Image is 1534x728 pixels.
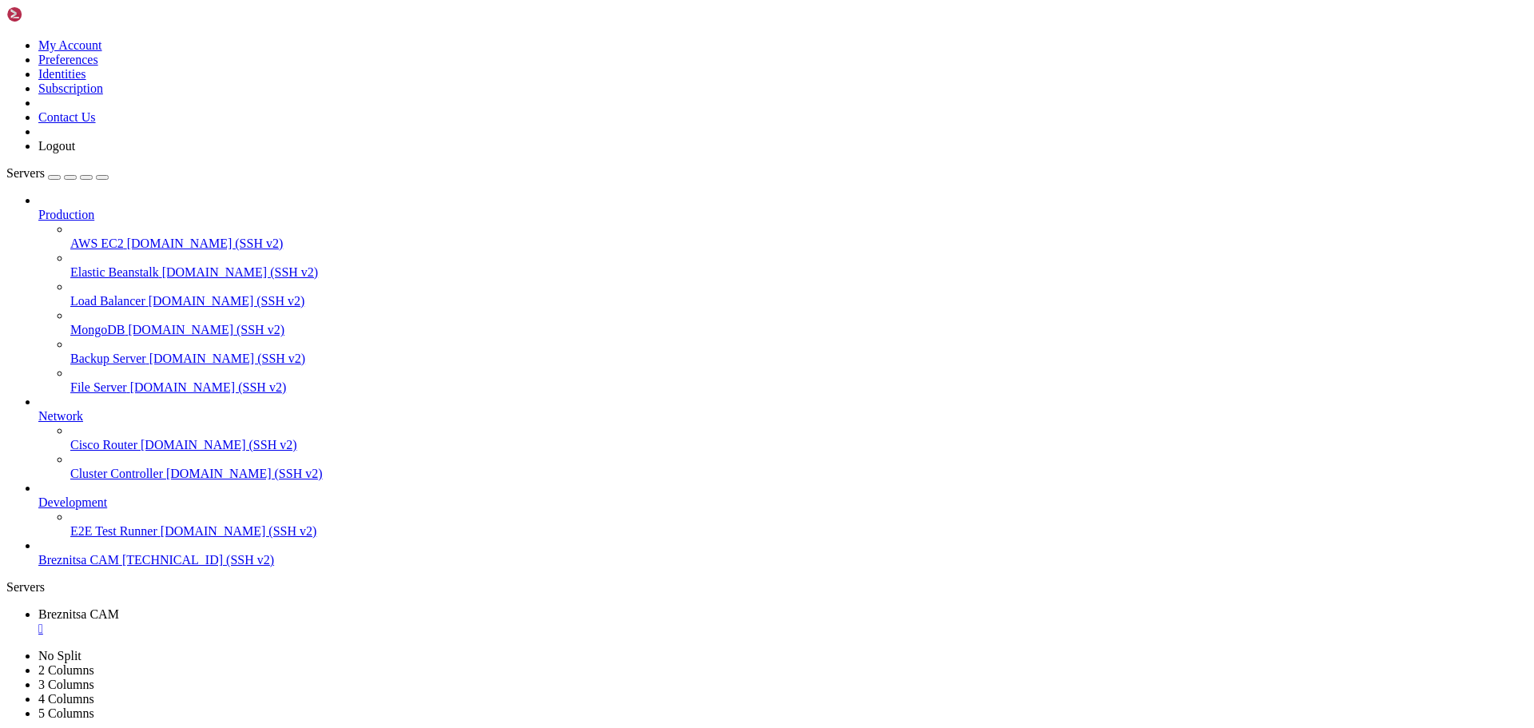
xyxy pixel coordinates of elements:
span: [DOMAIN_NAME] (SSH v2) [130,380,287,394]
span: Load Balancer [70,294,145,308]
span: AWS EC2 [70,237,124,250]
a: Network [38,409,1528,424]
li: Cluster Controller [DOMAIN_NAME] (SSH v2) [70,452,1528,481]
a: Servers [6,166,109,180]
li: Breznitsa CAM [TECHNICAL_ID] (SSH v2) [38,539,1528,567]
span: [DOMAIN_NAME] (SSH v2) [149,294,305,308]
li: E2E Test Runner [DOMAIN_NAME] (SSH v2) [70,510,1528,539]
span: Backup Server [70,352,146,365]
a: File Server [DOMAIN_NAME] (SSH v2) [70,380,1528,395]
li: Backup Server [DOMAIN_NAME] (SSH v2) [70,337,1528,366]
a: Preferences [38,53,98,66]
span: [DOMAIN_NAME] (SSH v2) [166,467,323,480]
span: Elastic Beanstalk [70,265,159,279]
a: Load Balancer [DOMAIN_NAME] (SSH v2) [70,294,1528,308]
span: File Server [70,380,127,394]
img: Shellngn [6,6,98,22]
li: Elastic Beanstalk [DOMAIN_NAME] (SSH v2) [70,251,1528,280]
span: Cisco Router [70,438,137,452]
a: 3 Columns [38,678,94,691]
span: Breznitsa CAM [38,607,119,621]
span: MongoDB [70,323,125,336]
li: File Server [DOMAIN_NAME] (SSH v2) [70,366,1528,395]
span: [DOMAIN_NAME] (SSH v2) [149,352,306,365]
span: Development [38,495,107,509]
li: Development [38,481,1528,539]
span: [DOMAIN_NAME] (SSH v2) [141,438,297,452]
a: Development [38,495,1528,510]
a: Subscription [38,82,103,95]
span: E2E Test Runner [70,524,157,538]
a: Identities [38,67,86,81]
span: [DOMAIN_NAME] (SSH v2) [128,323,284,336]
span: Breznitsa CAM [38,553,119,567]
a: AWS EC2 [DOMAIN_NAME] (SSH v2) [70,237,1528,251]
li: Production [38,193,1528,395]
a: My Account [38,38,102,52]
a: Elastic Beanstalk [DOMAIN_NAME] (SSH v2) [70,265,1528,280]
span: Cluster Controller [70,467,163,480]
a: Production [38,208,1528,222]
a:  [38,622,1528,636]
a: 4 Columns [38,692,94,706]
span: Network [38,409,83,423]
a: Breznitsa CAM [TECHNICAL_ID] (SSH v2) [38,553,1528,567]
span: [DOMAIN_NAME] (SSH v2) [161,524,317,538]
li: AWS EC2 [DOMAIN_NAME] (SSH v2) [70,222,1528,251]
span: Production [38,208,94,221]
a: Logout [38,139,75,153]
div: Servers [6,580,1528,595]
span: [DOMAIN_NAME] (SSH v2) [162,265,319,279]
li: MongoDB [DOMAIN_NAME] (SSH v2) [70,308,1528,337]
a: Contact Us [38,110,96,124]
li: Cisco Router [DOMAIN_NAME] (SSH v2) [70,424,1528,452]
a: Backup Server [DOMAIN_NAME] (SSH v2) [70,352,1528,366]
span: [TECHNICAL_ID] (SSH v2) [122,553,274,567]
a: 2 Columns [38,663,94,677]
a: E2E Test Runner [DOMAIN_NAME] (SSH v2) [70,524,1528,539]
li: Network [38,395,1528,481]
li: Load Balancer [DOMAIN_NAME] (SSH v2) [70,280,1528,308]
a: Cisco Router [DOMAIN_NAME] (SSH v2) [70,438,1528,452]
a: Breznitsa CAM [38,607,1528,636]
a: No Split [38,649,81,662]
a: MongoDB [DOMAIN_NAME] (SSH v2) [70,323,1528,337]
a: 5 Columns [38,706,94,720]
a: Cluster Controller [DOMAIN_NAME] (SSH v2) [70,467,1528,481]
span: [DOMAIN_NAME] (SSH v2) [127,237,284,250]
span: Servers [6,166,45,180]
